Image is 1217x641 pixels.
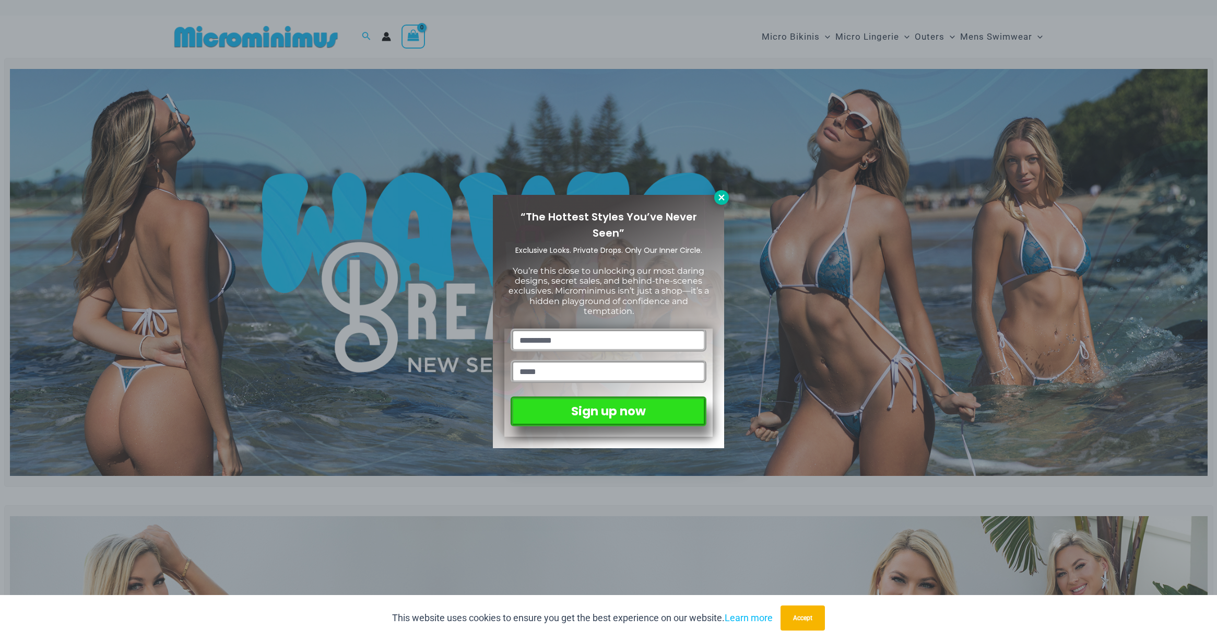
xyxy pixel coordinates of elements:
button: Sign up now [511,397,706,426]
a: Learn more [725,612,773,623]
p: This website uses cookies to ensure you get the best experience on our website. [392,610,773,626]
span: Exclusive Looks. Private Drops. Only Our Inner Circle. [515,245,702,255]
span: You’re this close to unlocking our most daring designs, secret sales, and behind-the-scenes exclu... [509,266,709,316]
button: Accept [781,605,825,631]
button: Close [714,190,729,205]
span: “The Hottest Styles You’ve Never Seen” [521,209,697,240]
